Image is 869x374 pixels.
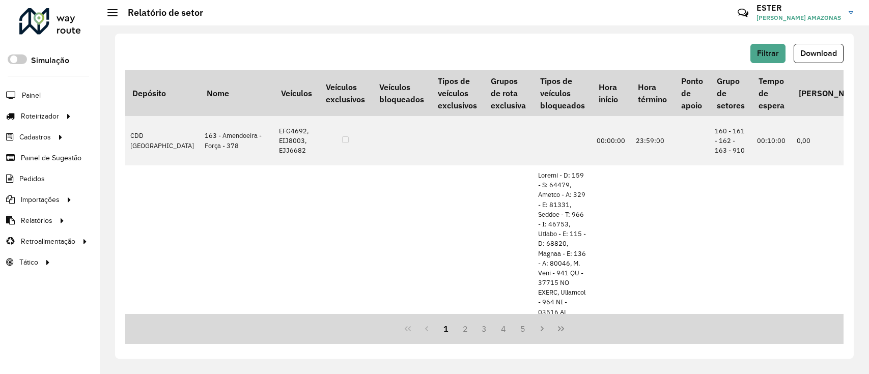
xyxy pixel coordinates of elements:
button: 4 [494,319,513,338]
button: 3 [475,319,494,338]
th: Tipos de veículos exclusivos [431,70,484,116]
span: [PERSON_NAME] AMAZONAS [756,13,841,22]
span: Relatórios [21,215,52,226]
span: Painel [22,90,41,101]
h2: Relatório de setor [118,7,203,18]
th: Veículos [274,70,319,116]
button: Next Page [532,319,552,338]
th: Ponto de apoio [674,70,710,116]
button: Last Page [551,319,571,338]
td: 23:59:00 [631,116,674,165]
th: Veículos bloqueados [372,70,431,116]
td: 160 - 161 - 162 - 163 - 910 [710,116,751,165]
span: Cadastros [19,132,51,142]
th: Nome [200,70,274,116]
label: Simulação [31,54,69,67]
button: 1 [436,319,456,338]
th: Veículos exclusivos [319,70,372,116]
span: Tático [19,257,38,268]
th: Grupos de rota exclusiva [484,70,533,116]
button: Download [794,44,844,63]
td: CDD [GEOGRAPHIC_DATA] [125,116,200,165]
button: Filtrar [750,44,786,63]
td: 00:00:00 [592,116,631,165]
th: Tipos de veículos bloqueados [533,70,592,116]
th: Hora término [631,70,674,116]
a: Contato Rápido [732,2,754,24]
th: Depósito [125,70,200,116]
button: 2 [456,319,475,338]
span: Retroalimentação [21,236,75,247]
span: Filtrar [757,49,779,57]
span: Pedidos [19,174,45,184]
td: EFG4692, EIJ8003, EJJ6682 [274,116,319,165]
span: Importações [21,194,60,205]
th: Tempo de espera [752,70,792,116]
td: 00:10:00 [752,116,792,165]
span: Roteirizador [21,111,59,122]
span: Painel de Sugestão [21,153,81,163]
h3: ESTER [756,3,841,13]
th: Grupo de setores [710,70,751,116]
span: Download [800,49,837,57]
button: 5 [513,319,532,338]
td: 163 - Amendoeira - Força - 378 [200,116,274,165]
th: Hora início [592,70,631,116]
